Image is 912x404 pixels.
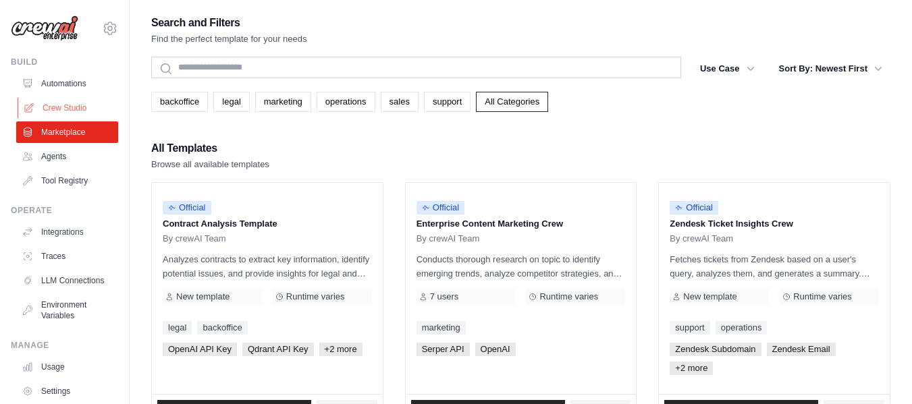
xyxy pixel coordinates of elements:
[16,356,118,378] a: Usage
[213,92,249,112] a: legal
[11,205,118,216] div: Operate
[16,246,118,267] a: Traces
[151,13,307,32] h2: Search and Filters
[163,321,192,335] a: legal
[151,32,307,46] p: Find the perfect template for your needs
[670,217,879,231] p: Zendesk Ticket Insights Crew
[11,16,78,41] img: Logo
[670,252,879,281] p: Fetches tickets from Zendesk based on a user's query, analyzes them, and generates a summary. Out...
[476,92,548,112] a: All Categories
[197,321,247,335] a: backoffice
[417,217,626,231] p: Enterprise Content Marketing Crew
[424,92,471,112] a: support
[163,217,372,231] p: Contract Analysis Template
[163,233,226,244] span: By crewAI Team
[670,362,713,375] span: +2 more
[16,380,118,402] a: Settings
[319,343,363,356] span: +2 more
[692,57,763,81] button: Use Case
[176,291,230,302] span: New template
[670,233,733,244] span: By crewAI Team
[16,73,118,94] a: Automations
[381,92,419,112] a: sales
[163,252,372,281] p: Analyzes contracts to extract key information, identify potential issues, and provide insights fo...
[255,92,311,112] a: marketing
[417,201,465,214] span: Official
[18,97,119,119] a: Crew Studio
[683,291,736,302] span: New template
[16,121,118,143] a: Marketplace
[417,252,626,281] p: Conducts thorough research on topic to identify emerging trends, analyze competitor strategies, a...
[767,343,836,356] span: Zendesk Email
[771,57,890,81] button: Sort By: Newest First
[430,291,459,302] span: 7 users
[242,343,314,356] span: Qdrant API Key
[151,139,269,158] h2: All Templates
[163,343,237,356] span: OpenAI API Key
[716,321,768,335] a: operations
[670,343,761,356] span: Zendesk Subdomain
[539,291,598,302] span: Runtime varies
[16,146,118,167] a: Agents
[475,343,516,356] span: OpenAI
[16,170,118,192] a: Tool Registry
[151,158,269,171] p: Browse all available templates
[163,201,211,214] span: Official
[16,221,118,243] a: Integrations
[793,291,852,302] span: Runtime varies
[16,294,118,326] a: Environment Variables
[417,343,470,356] span: Serper API
[417,233,480,244] span: By crewAI Team
[670,201,718,214] span: Official
[151,92,208,112] a: backoffice
[16,270,118,291] a: LLM Connections
[11,57,118,67] div: Build
[670,321,709,335] a: support
[417,321,466,335] a: marketing
[317,92,375,112] a: operations
[286,291,345,302] span: Runtime varies
[11,340,118,351] div: Manage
